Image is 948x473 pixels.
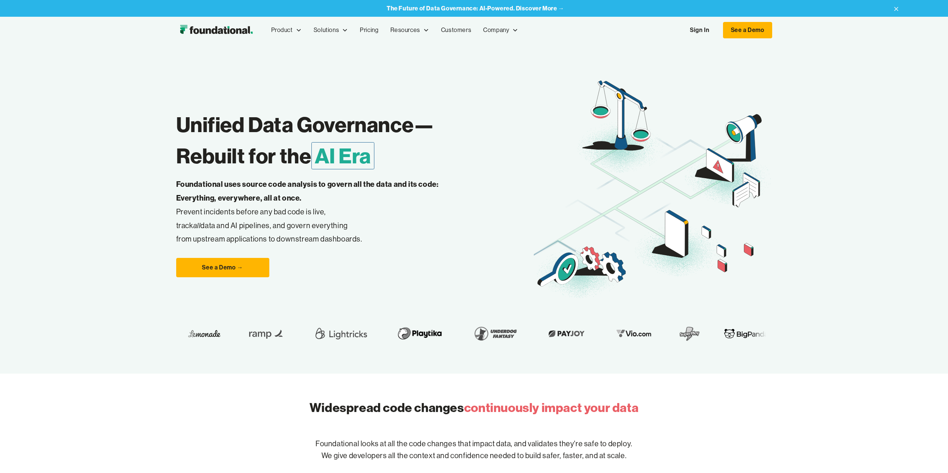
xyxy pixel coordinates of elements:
em: all [193,221,201,230]
div: Resources [384,18,435,42]
img: Foundational Logo [176,23,256,38]
a: Sign In [682,22,717,38]
a: Customers [435,18,477,42]
img: BigPanda [689,328,733,339]
div: Solutions [308,18,354,42]
div: Solutions [314,25,339,35]
iframe: Chat Widget [911,437,948,473]
img: SuperPlay [644,323,665,344]
p: Prevent incidents before any bad code is live, track data and AI pipelines, and govern everything... [176,178,462,246]
div: Resources [390,25,420,35]
a: See a Demo [723,22,772,38]
img: Playtika [358,323,411,344]
strong: Foundational uses source code analysis to govern all the data and its code: Everything, everywher... [176,179,439,202]
img: Lightricks [277,323,334,344]
img: Underdog Fantasy [435,323,485,344]
strong: The Future of Data Governance: AI-Powered. Discover More → [387,4,564,12]
a: Pricing [354,18,384,42]
img: Vio.com [577,328,620,339]
img: Ramp [209,323,253,344]
a: See a Demo → [176,258,269,277]
img: Payjoy [509,328,553,339]
div: Product [271,25,293,35]
div: Company [483,25,509,35]
a: home [176,23,256,38]
h2: Widespread code changes [310,399,638,416]
div: Product [265,18,308,42]
span: AI Era [311,142,375,169]
h1: Unified Data Governance— Rebuilt for the [176,109,534,172]
a: The Future of Data Governance: AI-Powered. Discover More → [387,5,564,12]
span: continuously impact your data [464,400,638,415]
div: Company [477,18,524,42]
